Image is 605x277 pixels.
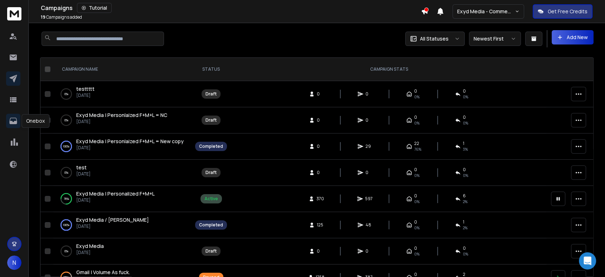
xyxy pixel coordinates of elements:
span: 19 [41,14,45,20]
td: 100%Exyd Media / [PERSON_NAME][DATE] [53,212,191,238]
span: 0 [317,144,324,149]
div: Draft [205,248,217,254]
p: All Statuses [420,35,449,42]
p: 100 % [63,221,69,229]
td: 76%Exyd Media | Personalized F+M+L[DATE] [53,186,191,212]
span: 1 [463,219,464,225]
a: Gmail | Volume As fuck. [76,269,130,276]
p: [DATE] [76,93,95,98]
span: 0 [463,114,466,120]
a: Exyd Media | Personlaized F+M+L = NC [76,112,167,119]
span: 3 % [463,146,468,152]
p: 0 % [64,248,68,255]
a: testtttt [76,85,95,93]
span: 0% [414,94,420,100]
button: Get Free Credits [533,4,592,19]
td: 0%testtttt[DATE] [53,81,191,107]
span: 0 [414,167,417,173]
td: 100%Exyd Media | Personlaized F+M+L = New copy[DATE] [53,133,191,160]
span: 0 [317,170,324,175]
p: [DATE] [76,171,91,177]
span: 0% [463,173,468,178]
div: Active [204,196,218,202]
p: 0 % [64,169,68,176]
span: 370 [316,196,324,202]
span: 0% [414,251,420,257]
div: Completed [199,222,223,228]
div: Draft [205,170,217,175]
p: [DATE] [76,250,104,255]
span: 0% [414,199,420,205]
div: Onebox [21,114,49,128]
th: CAMPAIGN NAME [53,58,191,81]
span: Exyd Media | Personlaized F+M+L = NC [76,112,167,118]
p: [DATE] [76,224,149,229]
span: 48 [366,222,373,228]
span: 0% [414,120,420,126]
span: Gmail | Volume As fuck. [76,269,130,276]
td: 0%Exyd Media[DATE] [53,238,191,264]
span: 0 [414,114,417,120]
span: 0% [414,173,420,178]
button: N [7,255,21,270]
span: 597 [365,196,373,202]
span: 0 [463,167,466,173]
span: 0% [463,251,468,257]
p: [DATE] [76,197,155,203]
a: Exyd Media [76,243,104,250]
button: Newest First [469,32,521,46]
span: 0 [414,88,417,94]
td: 0%Exyd Media | Personlaized F+M+L = NC[DATE] [53,107,191,133]
p: 0 % [64,90,68,98]
p: 76 % [64,195,69,202]
span: 76 % [414,146,421,152]
span: 0 [317,117,324,123]
span: 0 [366,170,373,175]
p: Campaigns added [41,14,82,20]
span: 0 [317,248,324,254]
div: Draft [205,117,217,123]
a: Exyd Media | Personalized F+M+L [76,190,155,197]
p: 0 % [64,117,68,124]
span: 0 [414,219,417,225]
div: Draft [205,91,217,97]
td: 0%test[DATE] [53,160,191,186]
span: 125 [317,222,324,228]
a: Exyd Media / [PERSON_NAME] [76,216,149,224]
p: 100 % [63,143,69,150]
span: 0 [366,117,373,123]
span: 0 [414,193,417,199]
span: 0 [414,245,417,251]
span: 6 [463,193,466,199]
span: 2 % [463,225,468,231]
p: [DATE] [76,119,167,125]
button: Add New [552,30,594,44]
a: test [76,164,87,171]
span: 0% [414,225,420,231]
span: 0 [463,245,466,251]
span: 0 [366,91,373,97]
span: 22 [414,141,419,146]
p: Get Free Credits [548,8,587,15]
p: [DATE] [76,145,184,151]
div: Completed [199,144,223,149]
span: 0 [463,88,466,94]
span: 1 [463,141,464,146]
span: 0 [366,248,373,254]
span: 0% [463,120,468,126]
span: 0 [317,91,324,97]
a: Exyd Media | Personlaized F+M+L = New copy [76,138,184,145]
p: Exyd Media - Commercial Cleaning [457,8,515,15]
div: Open Intercom Messenger [579,252,596,269]
th: STATUS [191,58,231,81]
button: Tutorial [77,3,112,13]
span: 2 % [463,199,468,205]
span: 29 [366,144,373,149]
